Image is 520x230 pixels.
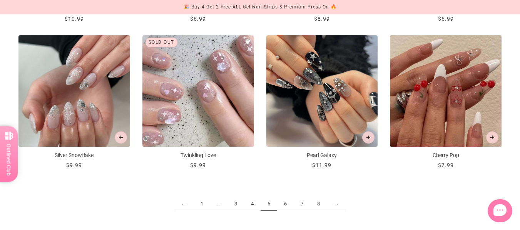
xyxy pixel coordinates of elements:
[294,197,310,211] a: 7
[438,16,454,22] span: $6.99
[142,151,254,159] p: Twinkling Love
[486,131,498,144] button: Add to cart
[145,38,177,47] div: Sold out
[190,162,206,168] span: $9.99
[310,197,327,211] a: 8
[314,16,330,22] span: $8.99
[390,35,502,169] a: Cherry Pop
[65,16,84,22] span: $10.99
[438,162,454,168] span: $7.99
[277,197,294,211] a: 6
[210,197,227,211] span: ...
[362,131,375,144] button: Add to cart
[142,35,254,169] a: Twinkling Love
[18,151,130,159] p: Silver Snowflake
[190,16,206,22] span: $6.99
[227,197,244,211] a: 3
[244,197,261,211] a: 4
[327,197,346,211] a: →
[266,35,378,169] a: Pearl Galaxy
[18,35,130,169] a: Silver Snowflake
[184,3,337,11] div: 🎉 Buy 4 Get 2 Free ALL Gel Nail Strips & Premium Press On 🔥
[174,197,194,211] a: ←
[66,162,82,168] span: $9.99
[390,151,502,159] p: Cherry Pop
[266,151,378,159] p: Pearl Galaxy
[312,162,331,168] span: $11.99
[194,197,210,211] a: 1
[115,131,127,144] button: Add to cart
[261,197,277,211] span: 5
